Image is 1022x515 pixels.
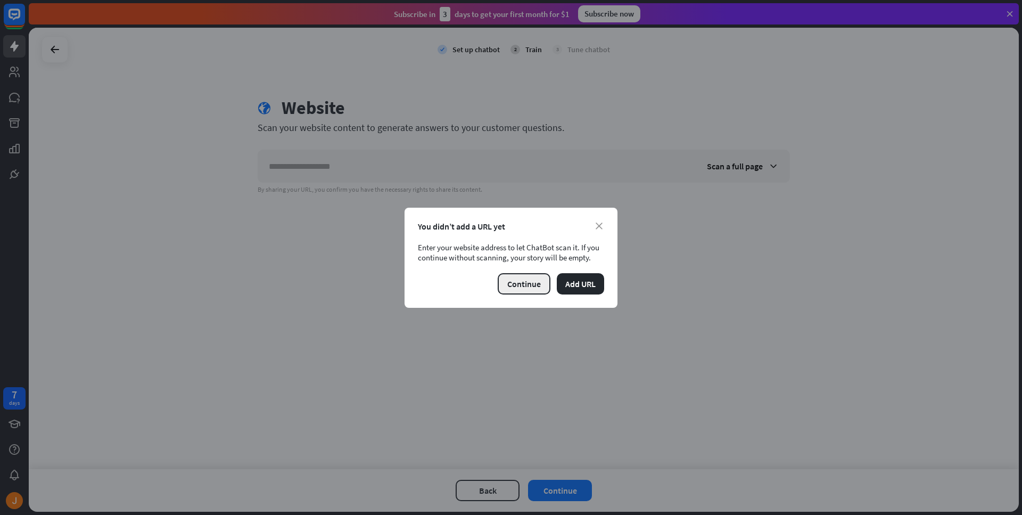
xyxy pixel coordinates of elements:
[498,273,550,295] button: Continue
[557,273,604,295] button: Add URL
[9,4,40,36] button: Open LiveChat chat widget
[418,242,604,263] div: Enter your website address to let ChatBot scan it. If you continue without scanning, your story w...
[418,221,604,232] div: You didn’t add a URL yet
[596,223,603,230] i: close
